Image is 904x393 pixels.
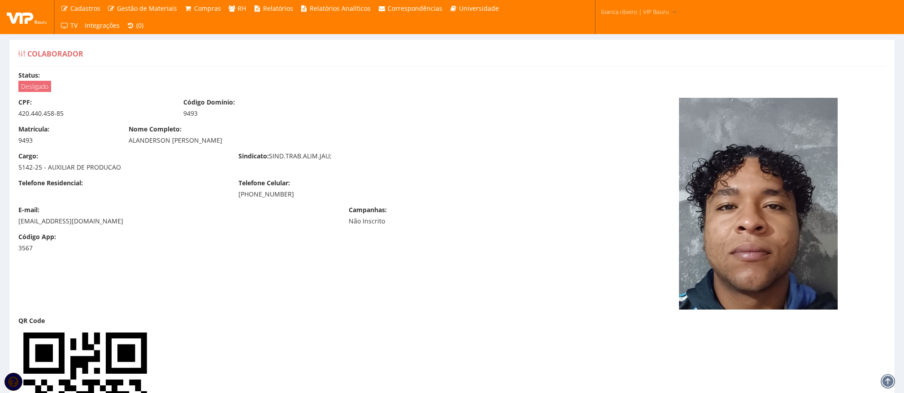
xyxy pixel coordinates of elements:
span: Universidade [459,4,499,13]
span: Colaborador [27,49,83,59]
div: ALANDERSON [PERSON_NAME] [129,136,556,145]
div: 5142-25 - AUXILIAR DE PRODUCAO [18,163,225,172]
span: RH [238,4,246,13]
div: 420.440.458-85 [18,109,170,118]
label: Telefone Celular: [238,179,290,188]
label: Campanhas: [349,205,387,214]
div: 3567 [18,244,115,253]
div: [PHONE_NUMBER] [238,190,445,199]
img: whatsapp-image-2024-01-23-at-112808-170679918265bbb04eba2db.jpeg [679,98,838,310]
label: Status: [18,71,40,80]
div: 9493 [18,136,115,145]
div: Não Inscrito [349,217,500,226]
span: Cadastros [70,4,100,13]
span: Compras [194,4,221,13]
span: Relatórios [263,4,293,13]
label: Código App: [18,232,56,241]
label: CPF: [18,98,32,107]
label: Sindicato: [238,152,269,161]
label: Nome Completo: [129,125,182,134]
label: E-mail: [18,205,39,214]
span: bianca.ribeiro | VIP Bauru [601,7,669,16]
span: Relatórios Analíticos [310,4,371,13]
div: [EMAIL_ADDRESS][DOMAIN_NAME] [18,217,335,226]
img: logo [7,10,47,24]
span: Integrações [85,21,120,30]
span: Gestão de Materiais [117,4,177,13]
a: TV [57,17,81,34]
label: Código Domínio: [183,98,235,107]
span: Correspondências [388,4,442,13]
a: (0) [123,17,147,34]
span: TV [70,21,78,30]
span: Desligado [18,81,51,92]
a: Integrações [81,17,123,34]
label: Telefone Residencial: [18,179,83,188]
label: Matrícula: [18,125,49,134]
label: Cargo: [18,152,38,161]
div: SIND.TRAB.ALIM.JAU; [232,152,452,163]
span: (0) [136,21,143,30]
div: 9493 [183,109,335,118]
label: QR Code [18,316,45,325]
